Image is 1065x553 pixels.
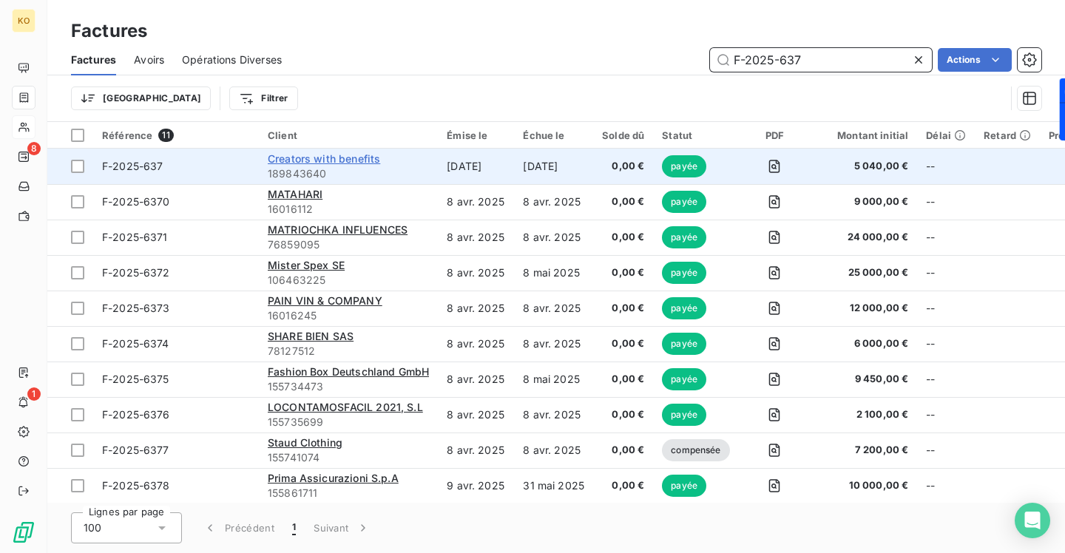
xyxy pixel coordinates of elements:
span: F-2025-6376 [102,408,170,421]
div: PDF [748,129,802,141]
td: -- [917,291,975,326]
td: 8 avr. 2025 [438,362,514,397]
span: MATRIOCHKA INFLUENCES [268,223,408,236]
div: KO [12,9,35,33]
td: -- [917,397,975,432]
td: 8 avr. 2025 [438,220,514,255]
td: -- [917,184,975,220]
td: 8 avr. 2025 [438,397,514,432]
span: payée [662,262,706,284]
span: Staud Clothing [268,436,342,449]
span: F-2025-6374 [102,337,169,350]
td: 8 avr. 2025 [514,184,593,220]
span: F-2025-6373 [102,302,170,314]
td: 8 avr. 2025 [438,432,514,468]
td: 8 mai 2025 [514,362,593,397]
span: 2 100,00 € [819,407,908,422]
div: Échue le [523,129,584,141]
span: 155735699 [268,415,429,430]
span: 155861711 [268,486,429,501]
span: 16016245 [268,308,429,323]
td: -- [917,468,975,503]
td: 8 avr. 2025 [514,397,593,432]
span: payée [662,155,706,177]
span: Avoirs [134,52,164,67]
td: -- [917,255,975,291]
span: 78127512 [268,344,429,359]
img: Logo LeanPay [12,520,35,544]
div: Délai [926,129,966,141]
span: F-2025-6375 [102,373,169,385]
span: payée [662,191,706,213]
span: 9 450,00 € [819,372,908,387]
span: Factures [71,52,116,67]
span: MATAHARI [268,188,322,200]
span: 16016112 [268,202,429,217]
div: Émise le [447,129,505,141]
button: Suivant [305,512,379,543]
span: 0,00 € [602,194,644,209]
span: Mister Spex SE [268,259,345,271]
td: -- [917,326,975,362]
span: 0,00 € [602,372,644,387]
span: 100 [84,520,101,535]
span: F-2025-6370 [102,195,170,208]
button: Précédent [194,512,283,543]
span: 0,00 € [602,159,644,174]
span: payée [662,226,706,248]
span: F-2025-6377 [102,444,169,456]
h3: Factures [71,18,147,44]
span: 1 [292,520,296,535]
span: LOCONTAMOSFACIL 2021, S.L [268,401,423,413]
td: -- [917,149,975,184]
td: [DATE] [438,149,514,184]
span: payée [662,404,706,426]
span: 25 000,00 € [819,265,908,280]
div: Retard [984,129,1031,141]
span: payée [662,297,706,319]
span: PAIN VIN & COMPANY [268,294,382,307]
button: 1 [283,512,305,543]
span: compensée [662,439,729,461]
span: Creators with benefits [268,152,380,165]
div: Client [268,129,429,141]
span: 0,00 € [602,336,644,351]
span: F-2025-6371 [102,231,168,243]
button: [GEOGRAPHIC_DATA] [71,86,211,110]
td: 8 mai 2025 [514,255,593,291]
span: 0,00 € [602,301,644,316]
td: 9 avr. 2025 [438,468,514,503]
span: Fashion Box Deutschland GmbH [268,365,429,378]
span: payée [662,475,706,497]
td: -- [917,362,975,397]
span: 12 000,00 € [819,301,908,316]
input: Rechercher [710,48,932,72]
div: Solde dû [602,129,644,141]
span: 8 [27,142,41,155]
button: Actions [938,48,1012,72]
td: -- [917,220,975,255]
span: payée [662,333,706,355]
td: -- [917,432,975,468]
span: 0,00 € [602,478,644,493]
span: 11 [158,129,173,142]
span: 0,00 € [602,265,644,280]
button: Filtrer [229,86,297,110]
span: F-2025-6372 [102,266,170,279]
span: 189843640 [268,166,429,181]
span: 155734473 [268,379,429,394]
span: SHARE BIEN SAS [268,330,354,342]
td: 8 avr. 2025 [514,326,593,362]
td: 8 avr. 2025 [514,432,593,468]
span: Opérations Diverses [182,52,282,67]
span: F-2025-6378 [102,479,170,492]
span: Prima Assicurazioni S.p.A [268,472,399,484]
div: Open Intercom Messenger [1015,503,1050,538]
td: 8 avr. 2025 [438,184,514,220]
span: payée [662,368,706,390]
span: 1 [27,387,41,401]
td: 31 mai 2025 [514,468,593,503]
span: 7 200,00 € [819,443,908,458]
span: Référence [102,129,152,141]
div: Montant initial [819,129,908,141]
